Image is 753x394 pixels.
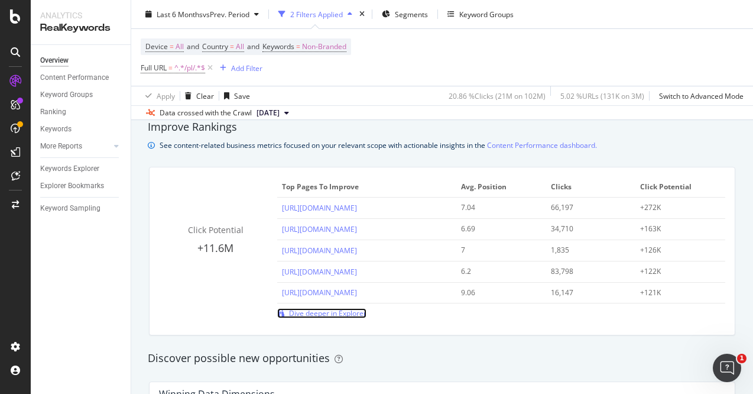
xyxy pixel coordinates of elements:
[236,38,244,55] span: All
[247,41,259,51] span: and
[148,120,736,135] div: Improve Rankings
[168,63,173,73] span: =
[277,308,366,318] a: Dive deeper in Explorer
[160,139,597,151] div: See content-related business metrics focused on your relevant scope with actionable insights in the
[141,86,175,105] button: Apply
[231,63,262,73] div: Add Filter
[40,180,104,192] div: Explorer Bookmarks
[40,140,82,153] div: More Reports
[289,308,366,318] span: Dive deeper in Explorer
[551,224,623,234] div: 34,710
[461,266,533,277] div: 6.2
[640,245,712,256] div: +126K
[487,139,597,151] a: Content Performance dashboard.
[262,41,294,51] span: Keywords
[290,9,343,19] div: 2 Filters Applied
[40,89,93,101] div: Keyword Groups
[282,267,357,277] a: [URL][DOMAIN_NAME]
[40,72,109,84] div: Content Performance
[713,354,741,382] iframe: Intercom live chat
[282,288,357,298] a: [URL][DOMAIN_NAME]
[148,139,736,151] div: info banner
[188,224,244,235] span: Click Potential
[551,288,623,298] div: 16,147
[40,123,72,135] div: Keywords
[196,91,214,101] div: Clear
[377,5,433,24] button: Segments
[180,86,214,105] button: Clear
[40,180,122,192] a: Explorer Bookmarks
[659,91,744,101] div: Switch to Advanced Mode
[395,9,428,19] span: Segments
[197,241,233,255] span: +11.6M
[274,5,357,24] button: 2 Filters Applied
[551,202,623,213] div: 66,197
[145,41,168,51] span: Device
[449,91,546,101] div: 20.86 % Clicks ( 21M on 102M )
[215,61,262,75] button: Add Filter
[551,266,623,277] div: 83,798
[296,41,300,51] span: =
[157,9,203,19] span: Last 6 Months
[40,89,122,101] a: Keyword Groups
[230,41,234,51] span: =
[40,106,66,118] div: Ranking
[640,224,712,234] div: +163K
[203,9,249,19] span: vs Prev. Period
[551,182,628,192] span: Clicks
[141,63,167,73] span: Full URL
[257,108,280,118] span: 2025 Oct. 4th
[640,266,712,277] div: +122K
[40,202,122,215] a: Keyword Sampling
[654,86,744,105] button: Switch to Advanced Mode
[640,288,712,298] div: +121K
[282,182,449,192] span: Top pages to improve
[160,108,252,118] div: Data crossed with the Crawl
[40,163,99,175] div: Keywords Explorer
[187,41,199,51] span: and
[443,5,518,24] button: Keyword Groups
[40,140,111,153] a: More Reports
[157,91,175,101] div: Apply
[219,86,250,105] button: Save
[461,202,533,213] div: 7.04
[40,202,100,215] div: Keyword Sampling
[282,203,357,213] a: [URL][DOMAIN_NAME]
[202,41,228,51] span: Country
[282,246,357,256] a: [URL][DOMAIN_NAME]
[461,288,533,298] div: 9.06
[141,5,264,24] button: Last 6 MonthsvsPrev. Period
[40,54,69,67] div: Overview
[640,202,712,213] div: +272K
[357,8,367,20] div: times
[40,72,122,84] a: Content Performance
[40,9,121,21] div: Analytics
[282,224,357,234] a: [URL][DOMAIN_NAME]
[737,354,746,363] span: 1
[174,60,205,76] span: ^.*/pl/.*$
[252,106,294,120] button: [DATE]
[640,182,718,192] span: Click Potential
[176,38,184,55] span: All
[40,123,122,135] a: Keywords
[40,163,122,175] a: Keywords Explorer
[461,224,533,234] div: 6.69
[234,91,250,101] div: Save
[170,41,174,51] span: =
[40,106,122,118] a: Ranking
[40,21,121,35] div: RealKeywords
[461,245,533,256] div: 7
[40,54,122,67] a: Overview
[560,91,644,101] div: 5.02 % URLs ( 131K on 3M )
[459,9,514,19] div: Keyword Groups
[461,182,538,192] span: Avg. Position
[302,38,346,55] span: Non-Branded
[148,351,736,366] div: Discover possible new opportunities
[551,245,623,256] div: 1,835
